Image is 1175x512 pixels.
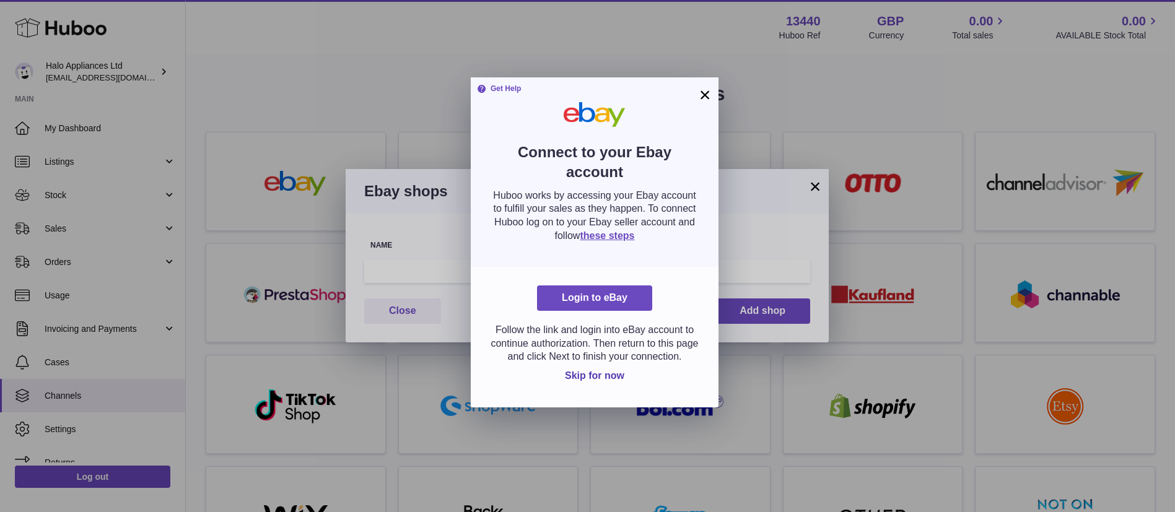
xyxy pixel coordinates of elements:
img: ebay.png [542,102,647,127]
p: Follow the link and login into eBay account to continue authorization. Then return to this page a... [489,323,700,363]
strong: Get Help [477,84,521,93]
button: Skip for now [555,363,634,389]
a: these steps [580,230,634,241]
span: Skip for now [565,370,624,381]
p: Huboo works by accessing your Ebay account to fulfill your sales as they happen. To connect Huboo... [489,189,700,242]
button: × [697,87,712,102]
h2: Connect to your Ebay account [489,142,700,189]
a: Login to eBay [537,285,652,311]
